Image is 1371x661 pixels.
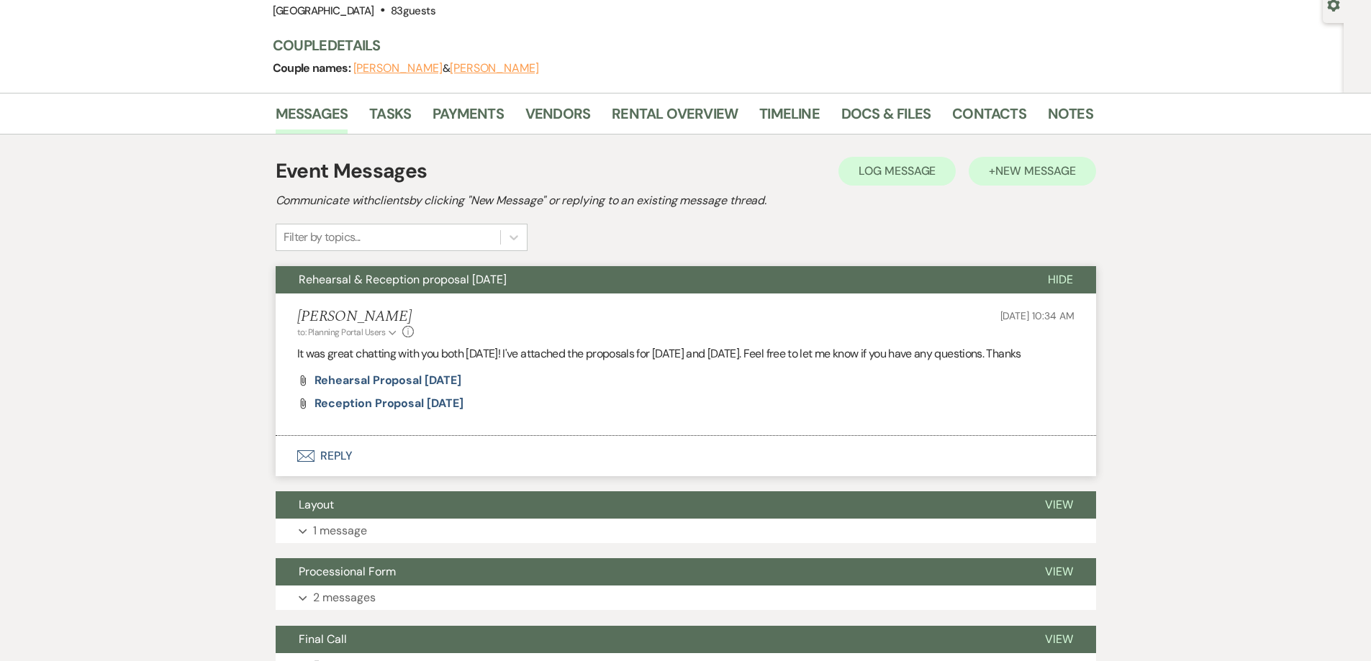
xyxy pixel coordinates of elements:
[315,373,461,388] span: Rehearsal Proposal [DATE]
[299,497,334,512] span: Layout
[1048,102,1093,134] a: Notes
[299,564,396,579] span: Processional Form
[1045,497,1073,512] span: View
[273,35,1079,55] h3: Couple Details
[297,327,386,338] span: to: Planning Portal Users
[315,396,463,411] span: Reception Proposal [DATE]
[313,521,367,540] p: 1 message
[315,398,463,409] a: Reception Proposal [DATE]
[525,102,590,134] a: Vendors
[276,156,427,186] h1: Event Messages
[353,61,539,76] span: &
[273,4,374,18] span: [GEOGRAPHIC_DATA]
[369,102,411,134] a: Tasks
[1045,632,1073,647] span: View
[299,272,507,287] span: Rehearsal & Reception proposal [DATE]
[450,63,539,74] button: [PERSON_NAME]
[841,102,931,134] a: Docs & Files
[1022,558,1096,585] button: View
[1025,266,1096,293] button: Hide
[276,266,1025,293] button: Rehearsal & Reception proposal [DATE]
[276,192,1096,209] h2: Communicate with clients by clicking "New Message" or replying to an existing message thread.
[297,308,415,326] h5: [PERSON_NAME]
[297,345,1074,363] p: It was great chatting with you both [DATE]! I've attached the proposals for [DATE] and [DATE]. Fe...
[433,102,504,134] a: Payments
[297,326,399,339] button: to: Planning Portal Users
[952,102,1026,134] a: Contacts
[995,163,1075,178] span: New Message
[273,60,353,76] span: Couple names:
[1048,272,1073,287] span: Hide
[969,157,1095,186] button: +New Message
[759,102,820,134] a: Timeline
[353,63,443,74] button: [PERSON_NAME]
[612,102,738,134] a: Rental Overview
[1045,564,1073,579] span: View
[1000,309,1074,322] span: [DATE] 10:34 AM
[276,491,1022,519] button: Layout
[276,626,1022,653] button: Final Call
[299,632,347,647] span: Final Call
[276,519,1096,543] button: 1 message
[276,558,1022,585] button: Processional Form
[284,229,361,246] div: Filter by topics...
[276,436,1096,476] button: Reply
[859,163,936,178] span: Log Message
[315,375,461,386] a: Rehearsal Proposal [DATE]
[838,157,956,186] button: Log Message
[313,588,376,607] p: 2 messages
[276,585,1096,610] button: 2 messages
[391,4,435,18] span: 83 guests
[1022,626,1096,653] button: View
[1022,491,1096,519] button: View
[276,102,348,134] a: Messages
